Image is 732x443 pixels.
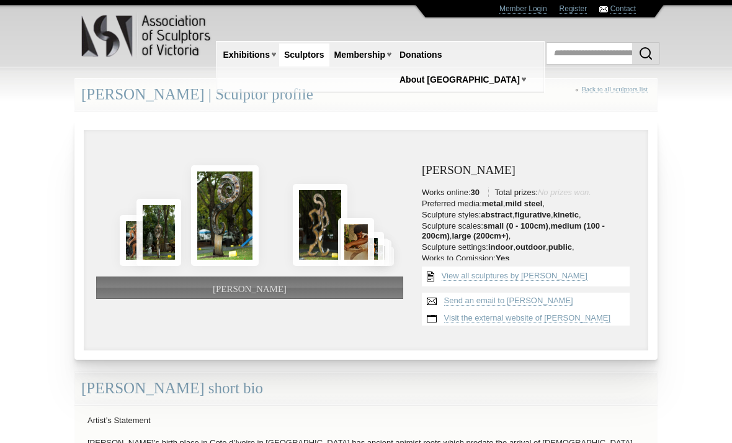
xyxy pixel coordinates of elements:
img: Visit website [422,310,442,327]
li: Sculpture scales: , , , [422,221,636,241]
a: Exhibitions [218,43,275,66]
a: Sculptors [279,43,329,66]
a: About [GEOGRAPHIC_DATA] [395,68,525,91]
strong: abstract [481,210,512,219]
strong: medium (100 - 200cm) [422,221,605,240]
img: Issa Ouattara [338,218,374,266]
img: Reflections [136,199,181,266]
a: Back to all sculptors list [582,85,648,93]
li: Works online: Total prizes: [422,188,636,198]
img: logo.png [81,12,213,60]
strong: figurative [515,210,551,219]
img: Search [638,46,653,61]
li: Sculpture settings: , , , [422,242,636,252]
strong: 30 [471,188,480,197]
span: [PERSON_NAME] [213,284,287,294]
p: Artist’s Statement [81,413,651,429]
li: Sculpture styles: , , , [422,210,636,220]
a: Membership [329,43,390,66]
a: Register [560,4,587,14]
a: Contact [610,4,636,14]
strong: large (200cm+) [452,231,508,240]
h3: [PERSON_NAME] [422,164,636,177]
a: Visit the external website of [PERSON_NAME] [444,313,611,323]
img: Send an email to Issa Ouattara [422,293,442,310]
div: [PERSON_NAME] short bio [74,372,658,405]
img: Standing Strong [293,184,347,266]
strong: outdoor [516,242,546,252]
img: Waves Upon Waves [191,165,258,266]
a: View all sculptures by [PERSON_NAME] [442,271,587,281]
li: Preferred media: , , [422,199,636,209]
a: Send an email to [PERSON_NAME] [444,296,573,306]
strong: indoor [488,242,513,252]
strong: public [548,242,572,252]
span: No prizes won. [538,188,591,197]
div: « [575,85,651,107]
li: Works to Comission: [422,253,636,263]
img: Contact ASV [599,6,608,12]
div: [PERSON_NAME] | Sculptor profile [74,78,658,111]
img: View all {sculptor_name} sculptures list [422,267,439,286]
a: Member Login [499,4,547,14]
strong: mild steel [505,199,542,208]
strong: kinetic [553,210,579,219]
strong: Yes [496,253,509,263]
img: Reaching Out [120,215,151,267]
strong: metal [482,199,503,208]
strong: small (0 - 100cm) [483,221,548,231]
a: Donations [395,43,447,66]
